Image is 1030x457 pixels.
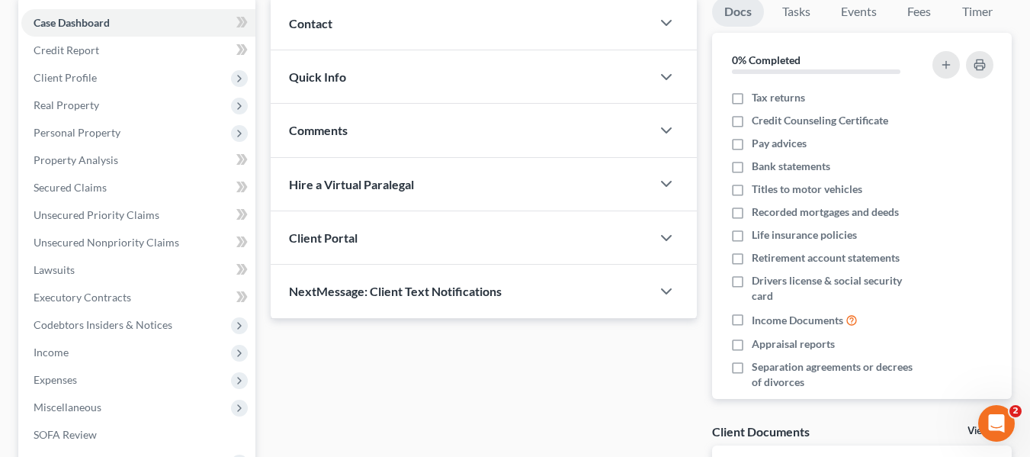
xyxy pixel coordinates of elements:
[289,230,358,245] span: Client Portal
[752,250,900,266] span: Retirement account statements
[289,69,346,84] span: Quick Info
[752,204,899,220] span: Recorded mortgages and deeds
[752,227,857,243] span: Life insurance policies
[21,256,255,284] a: Lawsuits
[712,423,810,439] div: Client Documents
[289,177,414,191] span: Hire a Virtual Paralegal
[34,16,110,29] span: Case Dashboard
[752,90,805,105] span: Tax returns
[21,174,255,201] a: Secured Claims
[21,229,255,256] a: Unsecured Nonpriority Claims
[34,236,179,249] span: Unsecured Nonpriority Claims
[21,9,255,37] a: Case Dashboard
[752,273,924,304] span: Drivers license & social security card
[34,291,131,304] span: Executory Contracts
[34,263,75,276] span: Lawsuits
[289,123,348,137] span: Comments
[21,146,255,174] a: Property Analysis
[732,53,801,66] strong: 0% Completed
[34,98,99,111] span: Real Property
[34,181,107,194] span: Secured Claims
[21,37,255,64] a: Credit Report
[752,313,843,328] span: Income Documents
[34,126,120,139] span: Personal Property
[34,318,172,331] span: Codebtors Insiders & Notices
[34,153,118,166] span: Property Analysis
[34,71,97,84] span: Client Profile
[21,201,255,229] a: Unsecured Priority Claims
[752,359,924,390] span: Separation agreements or decrees of divorces
[752,113,888,128] span: Credit Counseling Certificate
[34,208,159,221] span: Unsecured Priority Claims
[34,401,101,414] span: Miscellaneous
[34,346,69,359] span: Income
[967,426,1006,436] a: View All
[752,136,807,151] span: Pay advices
[1009,405,1022,417] span: 2
[34,373,77,386] span: Expenses
[752,336,835,352] span: Appraisal reports
[978,405,1015,442] iframe: Intercom live chat
[752,159,830,174] span: Bank statements
[752,182,862,197] span: Titles to motor vehicles
[21,421,255,449] a: SOFA Review
[34,43,99,56] span: Credit Report
[21,284,255,311] a: Executory Contracts
[289,16,332,31] span: Contact
[34,428,97,441] span: SOFA Review
[289,284,502,298] span: NextMessage: Client Text Notifications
